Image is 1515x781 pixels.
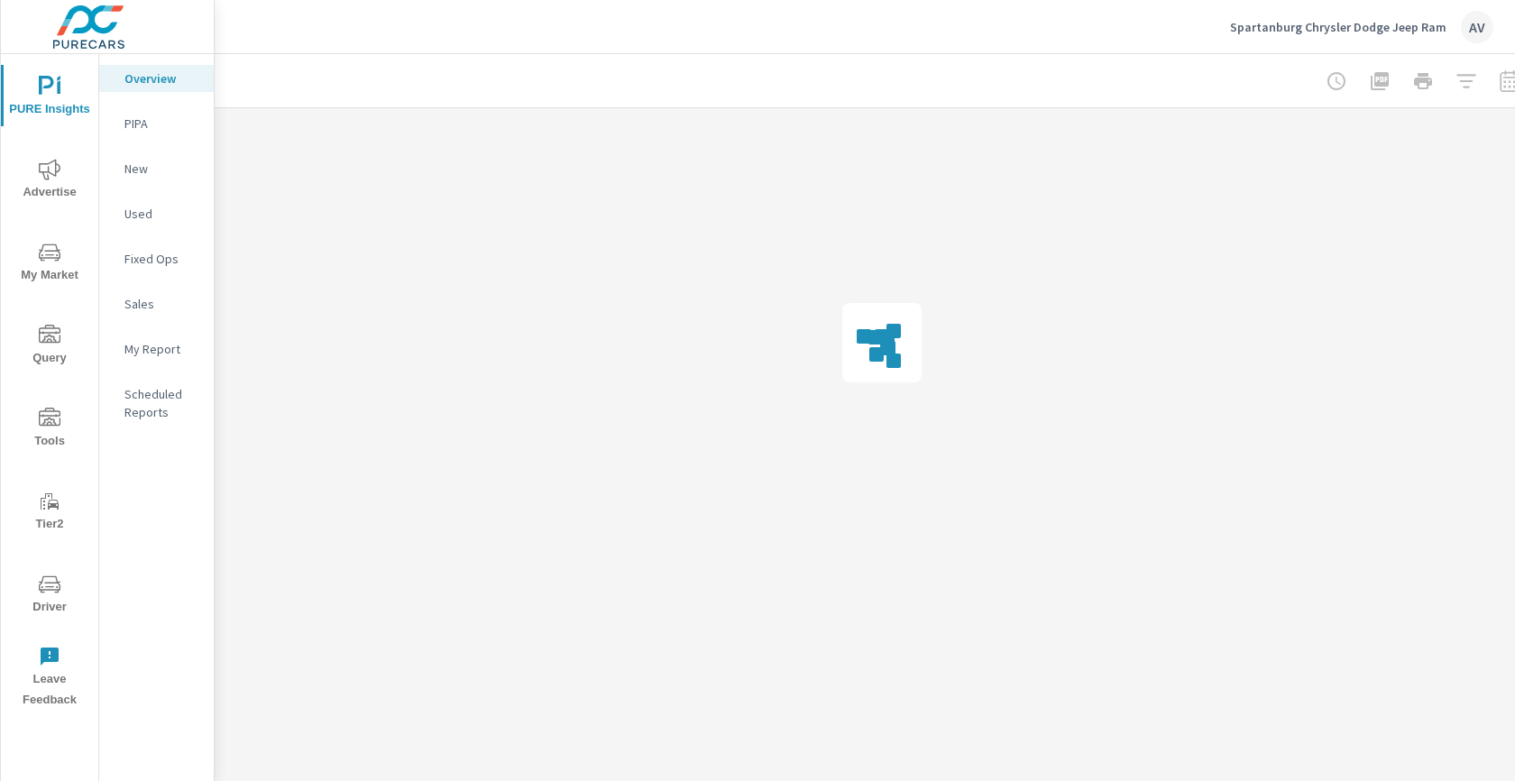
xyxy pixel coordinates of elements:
[99,65,214,92] div: Overview
[99,381,214,426] div: Scheduled Reports
[124,385,199,421] p: Scheduled Reports
[6,159,93,203] span: Advertise
[1,54,98,718] div: nav menu
[6,325,93,369] span: Query
[6,491,93,535] span: Tier2
[99,245,214,272] div: Fixed Ops
[124,115,199,133] p: PIPA
[124,340,199,358] p: My Report
[99,200,214,227] div: Used
[6,242,93,286] span: My Market
[6,408,93,452] span: Tools
[99,335,214,363] div: My Report
[124,250,199,268] p: Fixed Ops
[124,295,199,313] p: Sales
[1461,11,1493,43] div: AV
[6,646,93,711] span: Leave Feedback
[1230,19,1446,35] p: Spartanburg Chrysler Dodge Jeep Ram
[99,110,214,137] div: PIPA
[99,290,214,317] div: Sales
[124,160,199,178] p: New
[6,76,93,120] span: PURE Insights
[124,205,199,223] p: Used
[124,69,199,87] p: Overview
[99,155,214,182] div: New
[6,574,93,618] span: Driver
